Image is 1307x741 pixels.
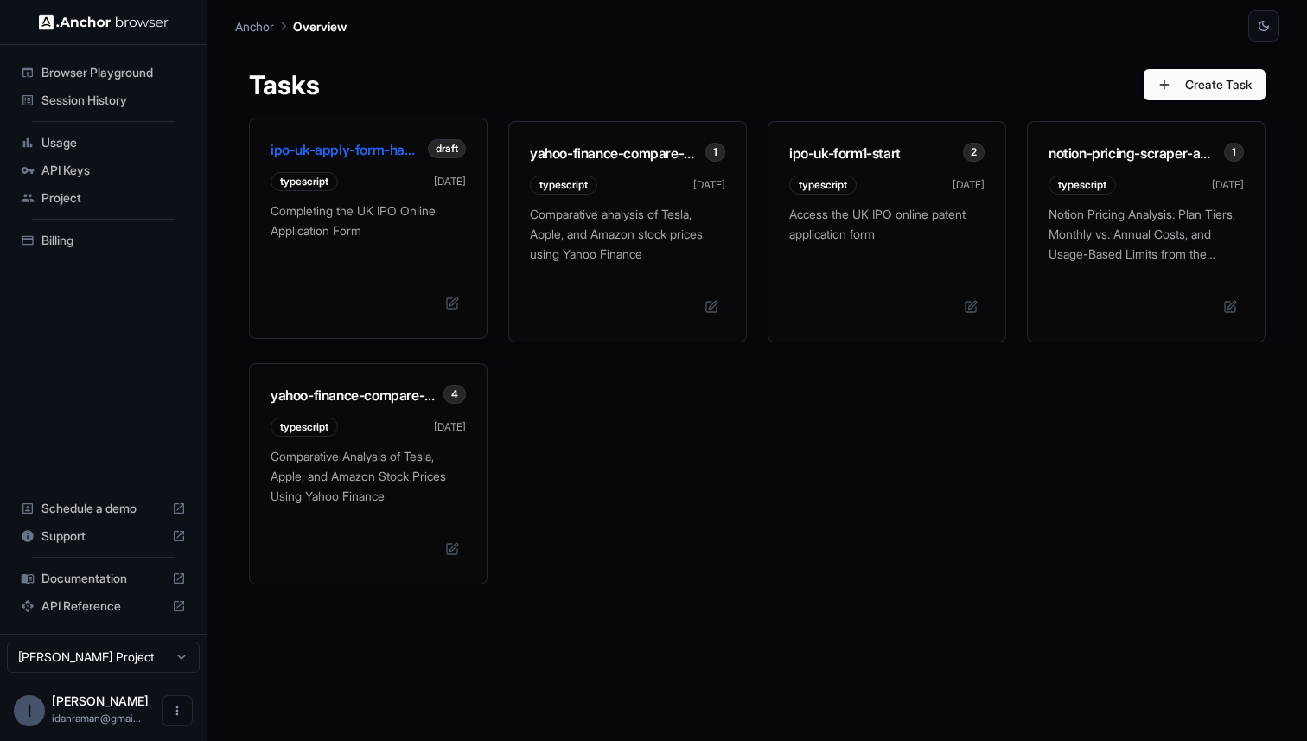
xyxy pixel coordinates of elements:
div: 1 [705,143,725,162]
span: idanraman@gmail.com [52,712,141,725]
span: Documentation [41,570,165,587]
span: API Keys [41,162,186,179]
span: Support [41,527,165,545]
div: Session History [14,86,193,114]
span: [DATE] [953,178,985,192]
div: typescript [789,176,857,195]
h1: Tasks [249,69,320,100]
p: Comparative Analysis of Tesla, Apple, and Amazon Stock Prices Using Yahoo Finance [271,447,466,506]
div: Billing [14,227,193,254]
div: Support [14,522,193,550]
h3: ipo-uk-apply-form-handler [271,139,428,160]
div: Usage [14,129,193,157]
span: Idan Raman [52,693,149,708]
p: Access the UK IPO online patent application form [789,205,985,257]
button: Open menu [162,695,193,726]
span: Project [41,189,186,207]
div: typescript [1049,176,1116,195]
p: Anchor [235,17,274,35]
div: typescript [530,176,597,195]
span: Billing [41,232,186,249]
div: typescript [271,418,338,437]
div: 2 [963,143,985,162]
p: Notion Pricing Analysis: Plan Tiers, Monthly vs. Annual Costs, and Usage-Based Limits from the Of... [1049,205,1244,264]
p: Completing the UK IPO Online Application Form [271,201,466,253]
nav: breadcrumb [235,16,347,35]
div: I [14,695,45,726]
span: [DATE] [693,178,725,192]
div: Schedule a demo [14,495,193,522]
span: Browser Playground [41,64,186,81]
span: [DATE] [434,175,466,188]
span: Usage [41,134,186,151]
div: Project [14,184,193,212]
span: [DATE] [434,420,466,434]
span: Session History [41,92,186,109]
div: API Reference [14,592,193,620]
div: 1 [1224,143,1244,162]
h3: yahoo-finance-compare-three-tickers [530,143,705,163]
h3: yahoo-finance-compare-tsla-aapl-amzn-anchors [271,385,443,406]
h3: ipo-uk-form1-start [789,143,908,163]
div: Documentation [14,565,193,592]
div: 4 [443,385,466,404]
span: Schedule a demo [41,500,165,517]
p: Comparative analysis of Tesla, Apple, and Amazon stock prices using Yahoo Finance [530,205,725,264]
button: Create Task [1144,69,1266,100]
div: Browser Playground [14,59,193,86]
div: API Keys [14,157,193,184]
img: Anchor Logo [39,14,169,30]
div: typescript [271,172,338,191]
div: draft [428,139,466,158]
span: [DATE] [1212,178,1244,192]
p: Overview [293,17,347,35]
span: API Reference [41,597,165,615]
h3: notion-pricing-scraper-annual-monthly [1049,143,1224,163]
